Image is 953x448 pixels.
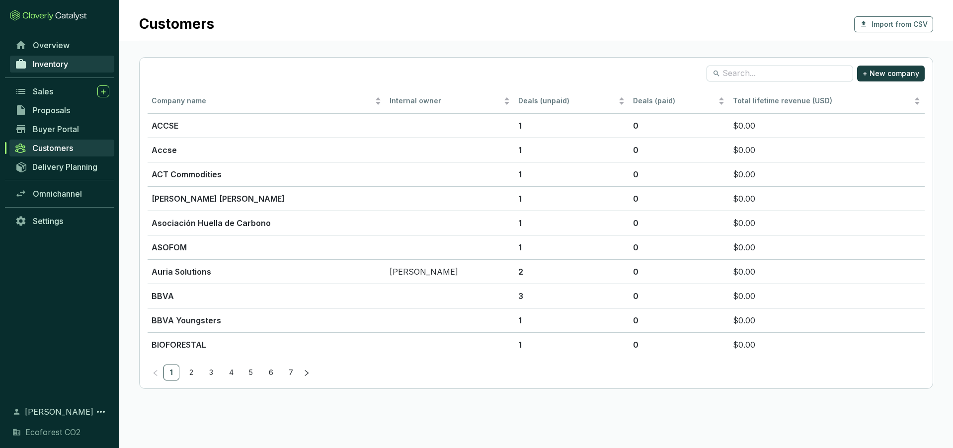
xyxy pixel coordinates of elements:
a: Delivery Planning [10,158,114,175]
a: Sales [10,83,114,100]
p: 1 [518,193,625,205]
a: Inventory [10,56,114,73]
p: 0 [633,144,725,156]
span: Import from CSV [872,19,928,29]
p: [PERSON_NAME] [390,266,511,278]
p: Auria Solutions [152,266,382,278]
button: left [148,365,163,380]
h1: Customers [139,16,214,33]
span: Total lifetime revenue (USD) [733,96,832,105]
td: $0.00 [729,332,925,357]
th: Internal owner [386,89,515,114]
p: 1 [518,168,625,180]
p: BBVA [152,290,382,302]
span: Deals (unpaid) [518,96,616,106]
a: 1 [164,365,179,380]
td: $0.00 [729,259,925,284]
span: Overview [33,40,70,50]
a: 3 [204,365,219,380]
span: [PERSON_NAME] [25,406,93,418]
p: 3 [518,290,625,302]
td: $0.00 [729,162,925,186]
a: Buyer Portal [10,121,114,138]
p: 1 [518,314,625,326]
a: Settings [10,213,114,229]
a: 5 [243,365,258,380]
p: 0 [633,168,725,180]
td: $0.00 [729,308,925,332]
td: $0.00 [729,284,925,308]
span: Ecoforest CO2 [25,426,80,438]
li: 6 [263,365,279,380]
input: Search... [722,68,838,79]
li: 7 [283,365,299,380]
span: left [152,370,159,376]
span: Deals (paid) [633,96,716,106]
p: 1 [518,120,625,132]
td: $0.00 [729,211,925,235]
li: Next Page [299,365,315,380]
th: Deals (unpaid) [514,89,629,114]
a: 7 [283,365,298,380]
td: $0.00 [729,113,925,138]
span: right [303,370,310,376]
p: BIOFORESTAL [152,339,382,351]
span: Customers [32,143,73,153]
a: Overview [10,37,114,54]
p: 0 [633,120,725,132]
li: 5 [243,365,259,380]
span: Buyer Portal [33,124,79,134]
p: [PERSON_NAME] [PERSON_NAME] [152,193,382,205]
button: right [299,365,315,380]
li: 1 [163,365,179,380]
p: ASOFOM [152,241,382,253]
button: Import from CSV [854,16,933,32]
p: 0 [633,290,725,302]
td: $0.00 [729,186,925,211]
li: 3 [203,365,219,380]
a: 4 [224,365,238,380]
p: 0 [633,314,725,326]
p: 1 [518,339,625,351]
a: 6 [263,365,278,380]
a: 2 [184,365,199,380]
a: Customers [9,140,114,156]
td: $0.00 [729,138,925,162]
span: + New company [863,69,919,78]
span: Settings [33,216,63,226]
p: 1 [518,241,625,253]
td: $0.00 [729,235,925,259]
p: Asociación Huella de Carbono [152,217,382,229]
li: 4 [223,365,239,380]
span: Company name [152,96,373,106]
th: Deals (paid) [629,89,729,114]
span: Inventory [33,59,68,69]
span: Delivery Planning [32,162,97,172]
span: Internal owner [390,96,502,106]
li: Previous Page [148,365,163,380]
p: ACCSE [152,120,382,132]
p: 1 [518,144,625,156]
p: BBVA Youngsters [152,314,382,326]
th: Company name [148,89,386,114]
p: 1 [518,217,625,229]
li: 2 [183,365,199,380]
p: 0 [633,339,725,351]
span: Omnichannel [33,189,82,199]
a: Omnichannel [10,185,114,202]
p: 0 [633,217,725,229]
p: ACT Commodities [152,168,382,180]
p: 2 [518,266,625,278]
span: Sales [33,86,53,96]
p: 0 [633,193,725,205]
a: Proposals [10,102,114,119]
p: 0 [633,241,725,253]
button: + New company [857,66,925,81]
p: 0 [633,266,725,278]
span: Proposals [33,105,70,115]
p: Accse [152,144,382,156]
